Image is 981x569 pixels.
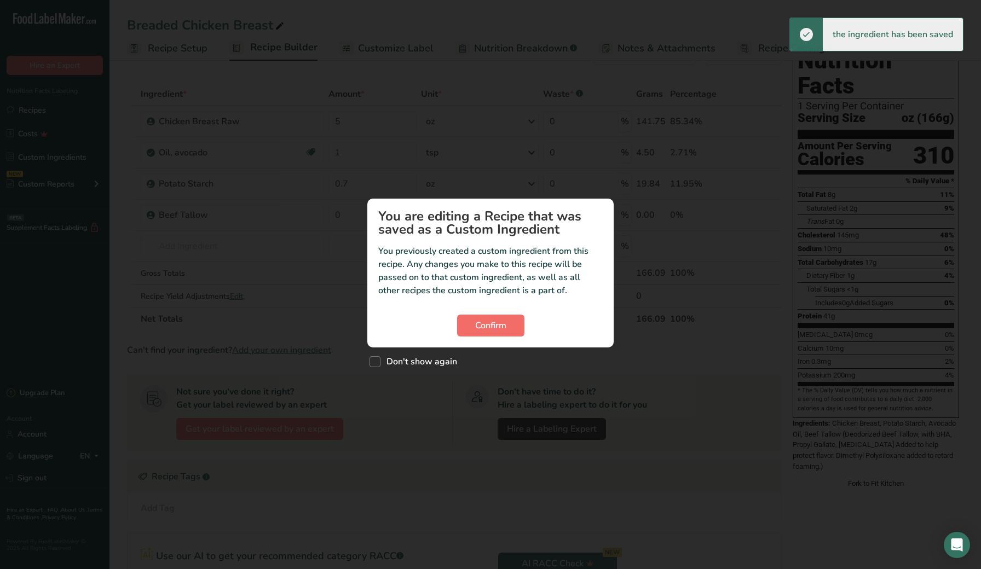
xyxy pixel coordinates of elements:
button: Confirm [457,315,524,336]
div: the ingredient has been saved [823,18,963,51]
span: Don't show again [380,356,457,367]
p: You previously created a custom ingredient from this recipe. Any changes you make to this recipe ... [378,245,603,297]
h1: You are editing a Recipe that was saved as a Custom Ingredient [378,210,603,236]
span: Confirm [475,319,506,332]
div: Open Intercom Messenger [944,532,970,558]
